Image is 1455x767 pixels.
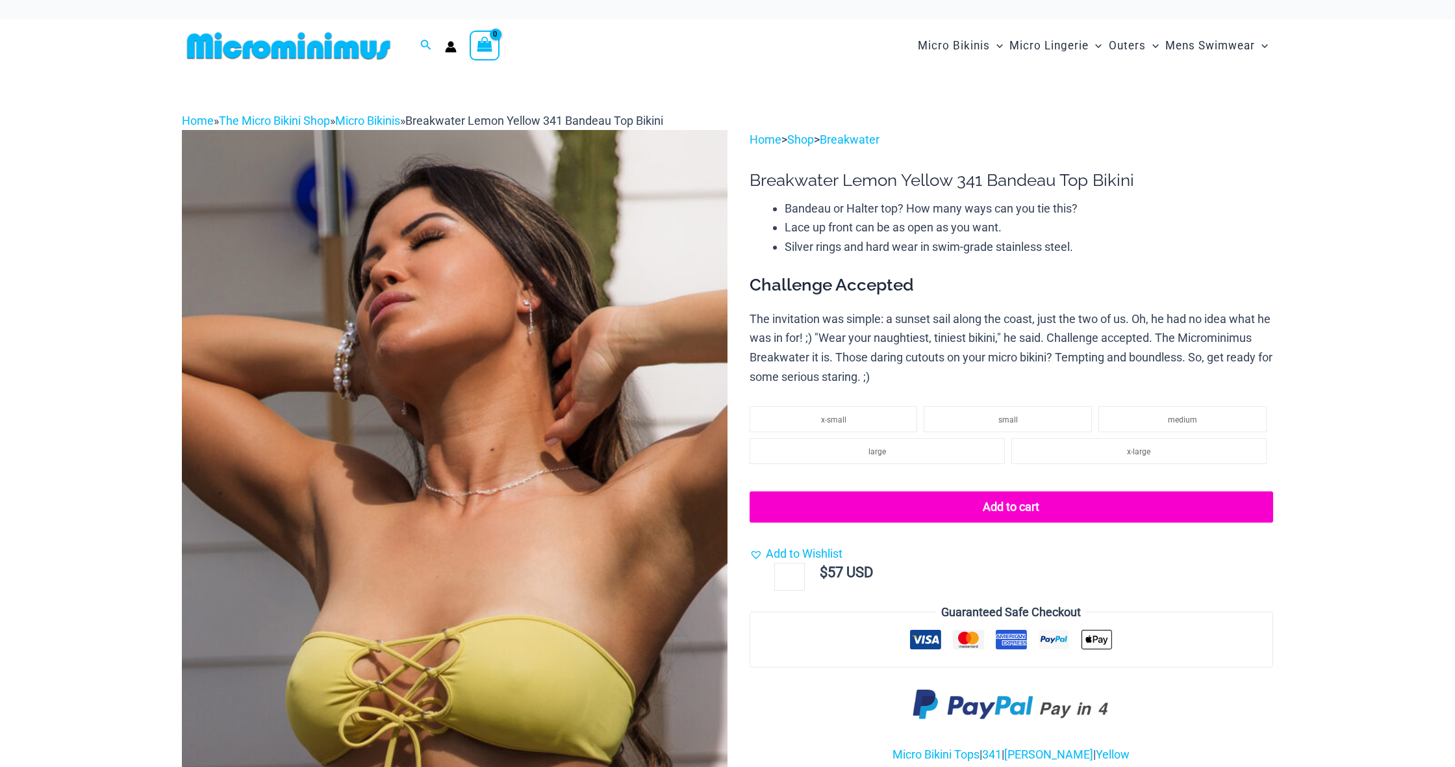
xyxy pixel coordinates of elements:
[750,274,1273,296] h3: Challenge Accepted
[1006,26,1105,66] a: Micro LingerieMenu ToggleMenu Toggle
[470,31,500,60] a: View Shopping Cart, empty
[913,24,1273,68] nav: Site Navigation
[1011,438,1267,464] li: x-large
[1146,29,1159,62] span: Menu Toggle
[990,29,1003,62] span: Menu Toggle
[820,133,879,146] a: Breakwater
[1165,29,1255,62] span: Mens Swimwear
[750,745,1273,764] p: | | |
[774,563,805,590] input: Product quantity
[766,547,842,560] span: Add to Wishlist
[420,38,432,54] a: Search icon link
[918,29,990,62] span: Micro Bikinis
[1162,26,1271,66] a: Mens SwimwearMenu ToggleMenu Toggle
[924,406,1092,432] li: small
[182,114,214,127] a: Home
[219,114,330,127] a: The Micro Bikini Shop
[1089,29,1102,62] span: Menu Toggle
[1098,406,1267,432] li: medium
[750,309,1273,387] p: The invitation was simple: a sunset sail along the coast, just the two of us. Oh, he had no idea ...
[750,544,842,564] a: Add to Wishlist
[750,130,1273,149] p: > >
[1009,29,1089,62] span: Micro Lingerie
[1106,26,1162,66] a: OutersMenu ToggleMenu Toggle
[750,133,781,146] a: Home
[785,218,1273,237] li: Lace up front can be as open as you want.
[936,603,1086,622] legend: Guaranteed Safe Checkout
[1109,29,1146,62] span: Outers
[915,26,1006,66] a: Micro BikinisMenu ToggleMenu Toggle
[868,447,886,456] span: large
[1004,747,1093,761] a: [PERSON_NAME]
[750,491,1273,523] button: Add to cart
[820,564,828,580] span: $
[982,747,1002,761] a: 341
[445,41,457,53] a: Account icon link
[820,564,873,580] bdi: 57 USD
[892,747,980,761] a: Micro Bikini Tops
[182,114,663,127] span: » » »
[1255,29,1268,62] span: Menu Toggle
[750,438,1005,464] li: large
[1168,415,1197,424] span: medium
[998,415,1018,424] span: small
[182,31,396,60] img: MM SHOP LOGO FLAT
[405,114,663,127] span: Breakwater Lemon Yellow 341 Bandeau Top Bikini
[750,406,918,432] li: x-small
[335,114,400,127] a: Micro Bikinis
[750,170,1273,190] h1: Breakwater Lemon Yellow 341 Bandeau Top Bikini
[785,199,1273,218] li: Bandeau or Halter top? How many ways can you tie this?
[1096,747,1130,761] a: Yellow
[785,237,1273,257] li: Silver rings and hard wear in swim-grade stainless steel.
[1127,447,1150,456] span: x-large
[787,133,814,146] a: Shop
[821,415,846,424] span: x-small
